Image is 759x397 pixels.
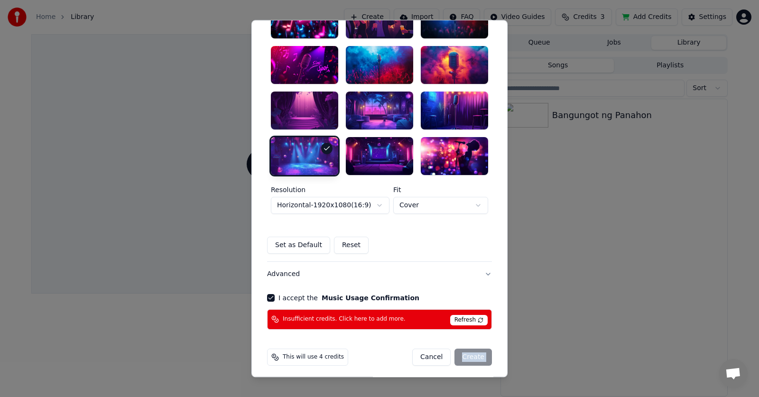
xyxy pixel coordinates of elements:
[283,316,406,323] span: Insufficient credits. Click here to add more.
[322,295,419,301] button: I accept the
[267,262,492,286] button: Advanced
[412,349,451,366] button: Cancel
[450,315,488,325] span: Refresh
[283,353,344,361] span: This will use 4 credits
[393,186,488,193] label: Fit
[278,295,419,301] label: I accept the
[334,237,369,254] button: Reset
[271,186,389,193] label: Resolution
[267,237,330,254] button: Set as Default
